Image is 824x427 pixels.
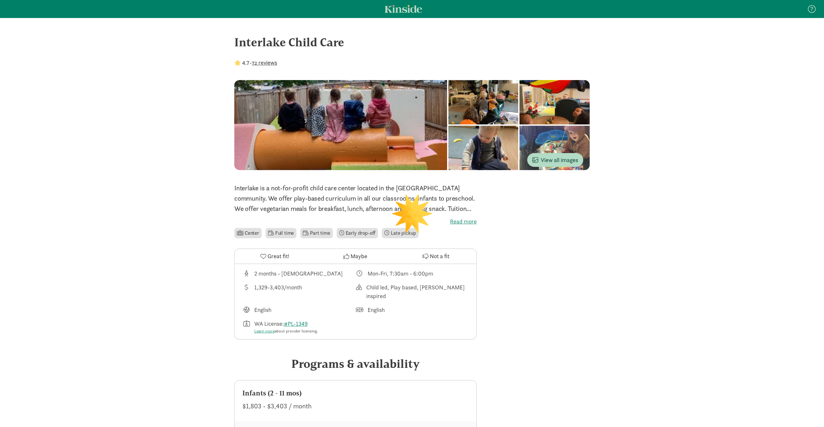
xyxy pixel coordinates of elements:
div: - [234,59,277,67]
strong: 4.7 [242,59,249,67]
button: Great fit! [235,249,315,264]
button: Not a fit [396,249,476,264]
div: 1,329-3,403/month [254,283,302,300]
a: #PL-1349 [284,320,308,327]
button: 72 reviews [252,58,277,67]
div: Average tuition for this program [242,283,356,300]
div: Languages taught [242,305,356,314]
div: Age range for children that this provider cares for [242,269,356,278]
li: Center [234,228,262,238]
div: Child led, Play based, [PERSON_NAME] inspired [366,283,469,300]
div: This provider's education philosophy [356,283,469,300]
li: Late pickup [382,228,418,238]
div: Interlake Child Care [234,33,590,51]
button: Maybe [315,249,396,264]
div: about provider licensing. [254,328,318,334]
li: Early drop-off [337,228,378,238]
div: $1,803 - $3,403 / month [242,401,469,411]
div: Mon-Fri, 7:30am - 6:00pm [368,269,433,278]
div: English [254,305,271,314]
li: Full time [266,228,296,238]
div: Programs & availability [234,355,477,372]
div: License number [242,319,356,334]
div: Infants (2 - 11 mos) [242,388,469,398]
div: Languages spoken [356,305,469,314]
a: Learn more [254,328,275,334]
div: 2 months - [DEMOGRAPHIC_DATA] [254,269,343,278]
span: Great fit! [267,252,289,260]
p: Interlake is a not-for-profit child care center located in the [GEOGRAPHIC_DATA] community. We of... [234,183,477,214]
div: Class schedule [356,269,469,278]
label: Read more [234,218,477,225]
span: View all images [532,156,578,164]
span: Not a fit [430,252,449,260]
div: WA License: [254,319,318,334]
div: English [368,305,385,314]
span: Maybe [351,252,367,260]
a: Kinside [385,5,422,13]
li: Part time [300,228,332,238]
button: View all images [527,153,583,167]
